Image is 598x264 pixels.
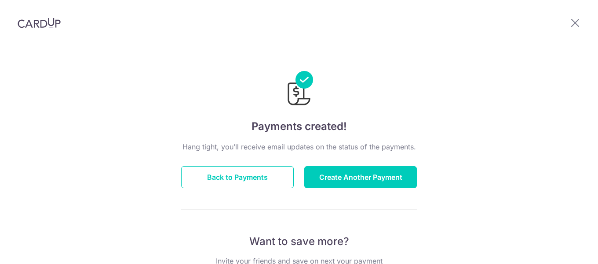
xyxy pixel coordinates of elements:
[285,71,313,108] img: Payments
[18,18,61,28] img: CardUp
[181,166,294,188] button: Back to Payments
[181,234,417,249] p: Want to save more?
[181,119,417,134] h4: Payments created!
[304,166,417,188] button: Create Another Payment
[181,141,417,152] p: Hang tight, you’ll receive email updates on the status of the payments.
[542,238,589,260] iframe: Opens a widget where you can find more information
